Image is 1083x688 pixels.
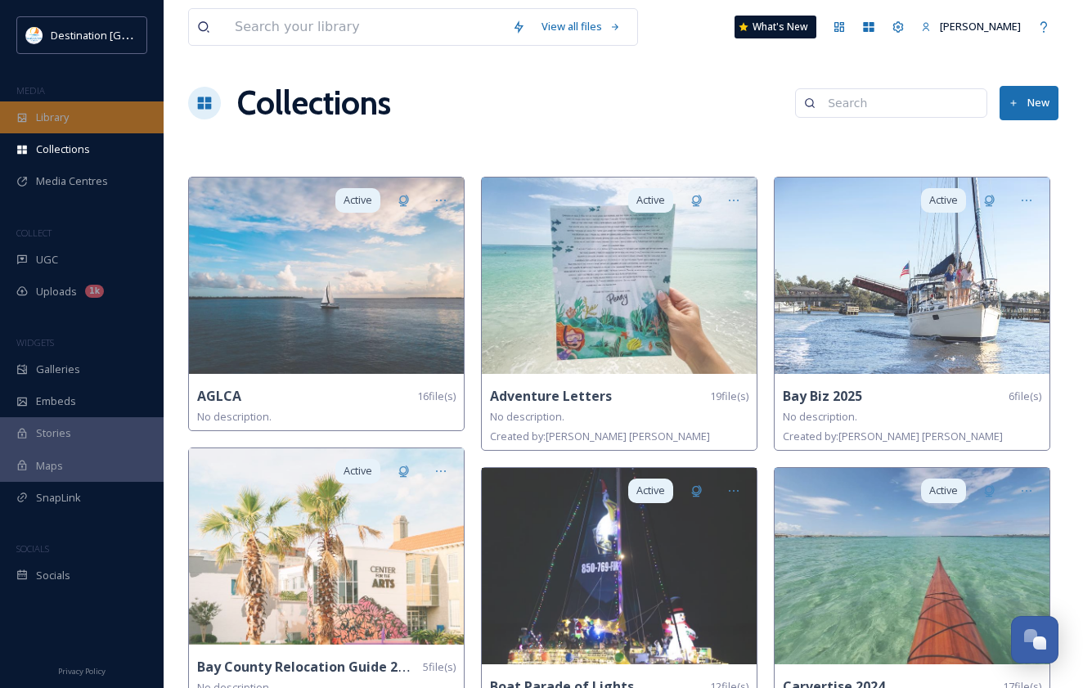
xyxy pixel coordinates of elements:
span: Stories [36,425,71,441]
span: Privacy Policy [58,666,106,677]
span: UGC [36,252,58,268]
span: MEDIA [16,84,45,97]
span: Active [636,483,665,498]
span: Galleries [36,362,80,377]
strong: AGLCA [197,387,241,405]
span: No description. [490,409,564,424]
div: 1k [85,285,104,298]
img: c688fbfc-97b6-47e2-b02f-7451b2f0804d.jpg [482,468,757,664]
img: download.png [26,27,43,43]
span: 16 file(s) [417,389,456,404]
img: d7089865-2c0d-404e-805f-836a243fd1f2.jpg [775,178,1049,374]
input: Search [820,87,978,119]
span: Embeds [36,393,76,409]
img: 39d877adf7dfc8dcd9d145e19f1ce68cd3460d11d63c1053d3b9735e82edfa88.jpg [775,468,1049,664]
span: Media Centres [36,173,108,189]
span: 19 file(s) [710,389,748,404]
a: Collections [237,79,391,128]
a: View all files [533,11,629,43]
button: New [1000,86,1058,119]
span: 6 file(s) [1009,389,1041,404]
img: 5d1820d3-5604-4ceb-801e-ed287877fdad.jpg [482,178,757,374]
span: 5 file(s) [423,659,456,675]
span: No description. [783,409,857,424]
span: Collections [36,142,90,157]
img: 9358f1b9-163d-4e17-b079-9da5f7c2fde0.jpg [189,178,464,374]
span: [PERSON_NAME] [940,19,1021,34]
span: Active [636,192,665,208]
span: Active [344,192,372,208]
span: Maps [36,458,63,474]
img: f9e0e1fe-c9c0-450e-b9a6-c341d8f2a640.jpg [189,448,464,645]
strong: Bay Biz 2025 [783,387,862,405]
span: SnapLink [36,490,81,506]
span: Library [36,110,69,125]
span: Uploads [36,284,77,299]
span: Active [344,463,372,479]
span: Socials [36,568,70,583]
span: Destination [GEOGRAPHIC_DATA] [51,27,213,43]
a: What's New [735,16,816,38]
span: Active [929,483,958,498]
span: WIDGETS [16,336,54,348]
span: Active [929,192,958,208]
span: No description. [197,409,272,424]
input: Search your library [227,9,504,45]
a: [PERSON_NAME] [913,11,1029,43]
span: Created by: [PERSON_NAME] [PERSON_NAME] [490,429,710,443]
span: SOCIALS [16,542,49,555]
span: COLLECT [16,227,52,239]
button: Open Chat [1011,616,1058,663]
strong: Adventure Letters [490,387,612,405]
span: Created by: [PERSON_NAME] [PERSON_NAME] [783,429,1003,443]
strong: Bay County Relocation Guide 2024 [197,658,420,676]
a: Privacy Policy [58,660,106,680]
